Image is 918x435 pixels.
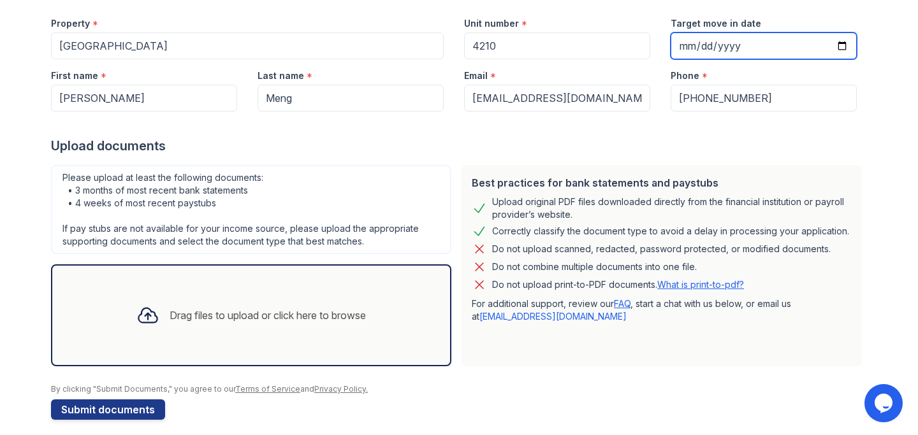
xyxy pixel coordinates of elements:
label: Email [464,69,488,82]
a: Terms of Service [235,384,300,394]
label: Target move in date [671,17,761,30]
a: What is print-to-pdf? [657,279,744,290]
div: Do not upload scanned, redacted, password protected, or modified documents. [492,241,831,257]
button: Submit documents [51,399,165,420]
div: Drag files to upload or click here to browse [170,308,366,323]
div: By clicking "Submit Documents," you agree to our and [51,384,867,394]
label: Last name [258,69,304,82]
div: Correctly classify the document type to avoid a delay in processing your application. [492,224,849,239]
label: First name [51,69,98,82]
a: FAQ [614,298,630,309]
div: Upload original PDF files downloaded directly from the financial institution or payroll provider’... [492,196,852,221]
label: Unit number [464,17,519,30]
label: Phone [671,69,699,82]
div: Best practices for bank statements and paystubs [472,175,852,190]
p: Do not upload print-to-PDF documents. [492,278,744,291]
iframe: chat widget [864,384,905,422]
div: Upload documents [51,137,867,155]
p: For additional support, review our , start a chat with us below, or email us at [472,297,852,323]
div: Please upload at least the following documents: • 3 months of most recent bank statements • 4 wee... [51,165,451,254]
div: Do not combine multiple documents into one file. [492,259,697,275]
a: Privacy Policy. [314,384,368,394]
a: [EMAIL_ADDRESS][DOMAIN_NAME] [479,311,627,322]
label: Property [51,17,90,30]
